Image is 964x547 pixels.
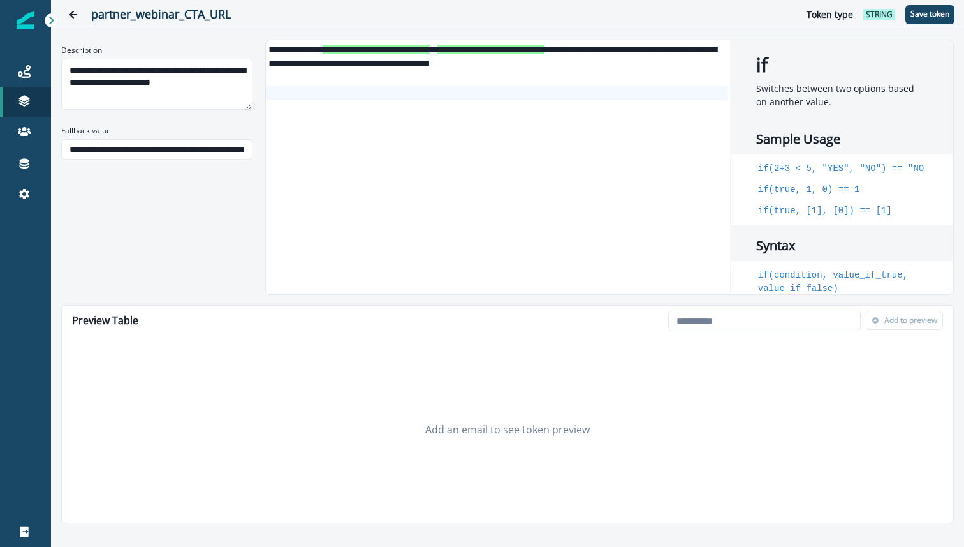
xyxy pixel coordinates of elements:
p: Save token [910,10,949,19]
button: Go back [61,2,86,27]
p: Add to preview [884,316,937,325]
h2: Sample Usage [731,124,953,154]
p: Fallback value [61,125,111,137]
code: if(true, [1], [0]) == [1] [756,204,894,218]
img: Inflection [17,11,34,29]
p: Description [61,45,102,56]
h2: Preview Table [67,310,143,332]
code: if(2+3 < 5, "YES", "NO") == "NO [756,162,926,176]
span: string [863,9,895,20]
p: Token type [807,8,853,21]
button: Save token [905,5,954,24]
h2: Syntax [731,230,953,261]
code: if(true, 1, 0) == 1 [756,183,861,197]
h2: if [731,41,953,77]
p: Switches between two options based on another value. [731,82,953,109]
p: Add an email to see token preview [425,422,590,437]
button: Add to preview [866,311,943,330]
h2: partner_webinar_CTA_URL [91,8,781,22]
code: if(condition, value_if_true, value_if_false) [756,269,927,296]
